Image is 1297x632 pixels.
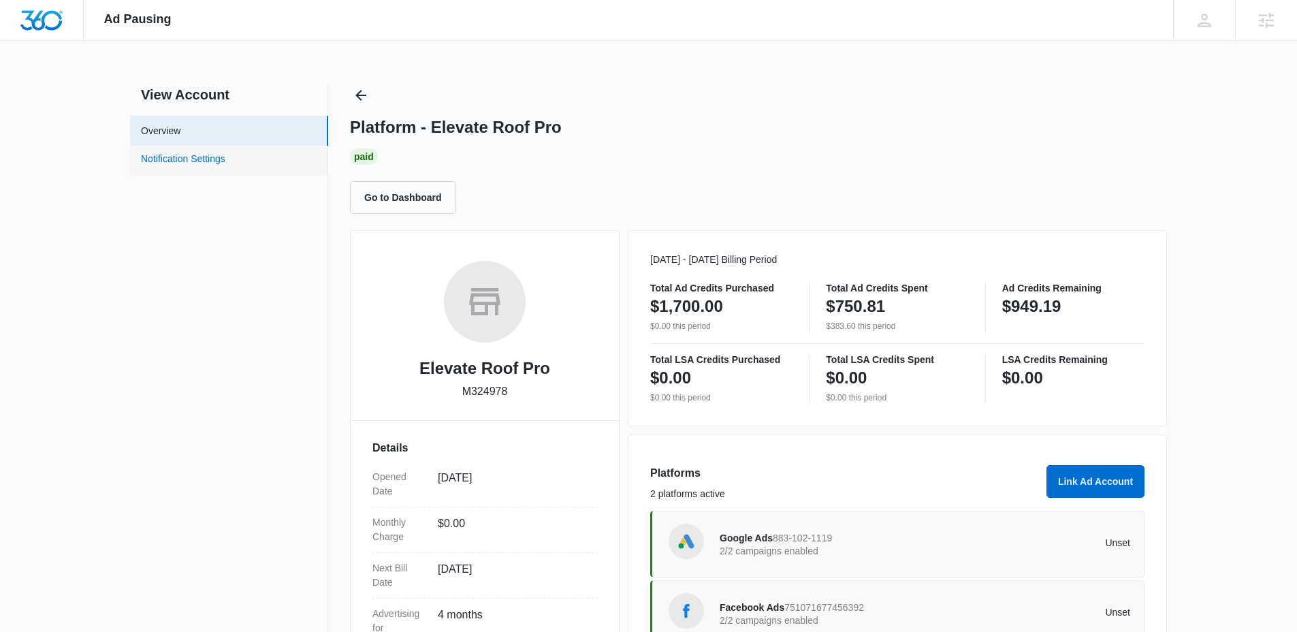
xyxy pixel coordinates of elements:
[650,392,792,404] p: $0.00 this period
[350,181,456,214] button: Go to Dashboard
[826,392,968,404] p: $0.00 this period
[650,465,1038,481] h3: Platforms
[720,616,925,625] p: 2/2 campaigns enabled
[720,533,773,543] span: Google Ads
[141,124,180,138] a: Overview
[372,462,597,507] div: Opened Date[DATE]
[650,253,1144,267] p: [DATE] - [DATE] Billing Period
[438,561,586,590] dd: [DATE]
[826,283,968,293] p: Total Ad Credits Spent
[372,470,427,499] dt: Opened Date
[650,367,691,389] p: $0.00
[104,12,172,27] span: Ad Pausing
[419,356,550,381] h2: Elevate Roof Pro
[438,516,586,544] dd: $0.00
[925,538,1131,548] p: Unset
[462,383,508,400] p: M324978
[650,355,792,364] p: Total LSA Credits Purchased
[676,601,696,621] img: Facebook Ads
[676,531,696,552] img: Google Ads
[438,470,586,499] dd: [DATE]
[784,602,864,613] span: 751071677456392
[130,84,328,105] h2: View Account
[650,296,723,317] p: $1,700.00
[350,191,464,203] a: Go to Dashboard
[350,117,562,138] h1: Platform - Elevate Roof Pro
[826,296,885,317] p: $750.81
[720,602,784,613] span: Facebook Ads
[372,507,597,553] div: Monthly Charge$0.00
[1002,296,1061,317] p: $949.19
[1002,283,1144,293] p: Ad Credits Remaining
[826,367,867,389] p: $0.00
[925,607,1131,617] p: Unset
[372,440,597,456] h3: Details
[141,152,225,170] a: Notification Settings
[720,546,925,556] p: 2/2 campaigns enabled
[1002,355,1144,364] p: LSA Credits Remaining
[372,561,427,590] dt: Next Bill Date
[1002,367,1043,389] p: $0.00
[650,487,1038,501] p: 2 platforms active
[650,511,1144,578] a: Google AdsGoogle Ads883-102-11192/2 campaigns enabledUnset
[350,84,372,106] button: Back
[1046,465,1144,498] button: Link Ad Account
[372,516,427,544] dt: Monthly Charge
[350,148,378,165] div: Paid
[773,533,832,543] span: 883-102-1119
[826,320,968,332] p: $383.60 this period
[650,283,792,293] p: Total Ad Credits Purchased
[826,355,968,364] p: Total LSA Credits Spent
[372,553,597,599] div: Next Bill Date[DATE]
[650,320,792,332] p: $0.00 this period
